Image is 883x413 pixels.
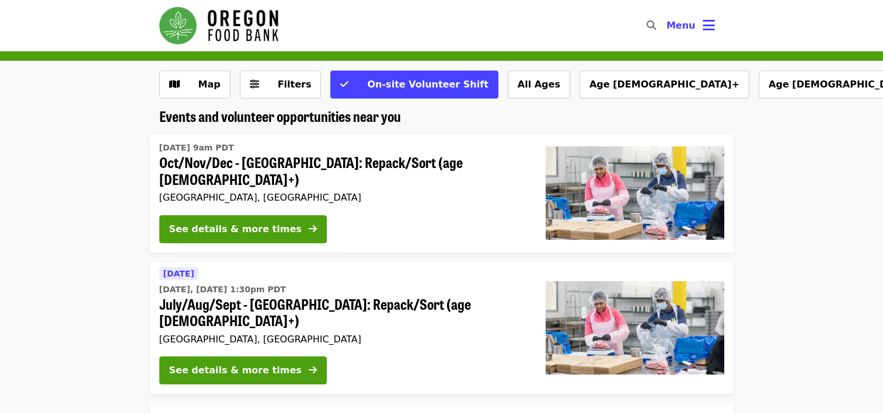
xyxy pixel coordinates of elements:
i: search icon [647,20,656,31]
a: See details for "July/Aug/Sept - Beaverton: Repack/Sort (age 10+)" [150,262,734,394]
button: See details & more times [159,215,327,243]
div: See details & more times [169,363,302,377]
span: Map [198,79,221,90]
i: bars icon [703,17,715,34]
button: Show map view [159,71,231,99]
div: [GEOGRAPHIC_DATA], [GEOGRAPHIC_DATA] [159,192,527,203]
span: July/Aug/Sept - [GEOGRAPHIC_DATA]: Repack/Sort (age [DEMOGRAPHIC_DATA]+) [159,296,527,330]
span: Events and volunteer opportunities near you [159,106,401,126]
i: sliders-h icon [250,79,259,90]
time: [DATE], [DATE] 1:30pm PDT [159,283,286,296]
button: Filters (0 selected) [240,71,322,99]
button: All Ages [508,71,570,99]
span: On-site Volunteer Shift [367,79,488,90]
div: [GEOGRAPHIC_DATA], [GEOGRAPHIC_DATA] [159,334,527,345]
div: See details & more times [169,222,302,236]
span: Filters [278,79,312,90]
time: [DATE] 9am PDT [159,142,234,154]
a: See details for "Oct/Nov/Dec - Beaverton: Repack/Sort (age 10+)" [150,134,734,253]
img: July/Aug/Sept - Beaverton: Repack/Sort (age 10+) organized by Oregon Food Bank [546,281,724,374]
i: arrow-right icon [309,223,317,235]
input: Search [663,12,672,40]
button: See details & more times [159,356,327,384]
span: Oct/Nov/Dec - [GEOGRAPHIC_DATA]: Repack/Sort (age [DEMOGRAPHIC_DATA]+) [159,154,527,188]
img: Oregon Food Bank - Home [159,7,278,44]
button: Age [DEMOGRAPHIC_DATA]+ [580,71,749,99]
img: Oct/Nov/Dec - Beaverton: Repack/Sort (age 10+) organized by Oregon Food Bank [546,146,724,240]
span: Menu [666,20,696,31]
button: On-site Volunteer Shift [330,71,498,99]
i: map icon [169,79,180,90]
button: Toggle account menu [657,12,724,40]
i: check icon [340,79,348,90]
i: arrow-right icon [309,365,317,376]
span: [DATE] [163,269,194,278]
